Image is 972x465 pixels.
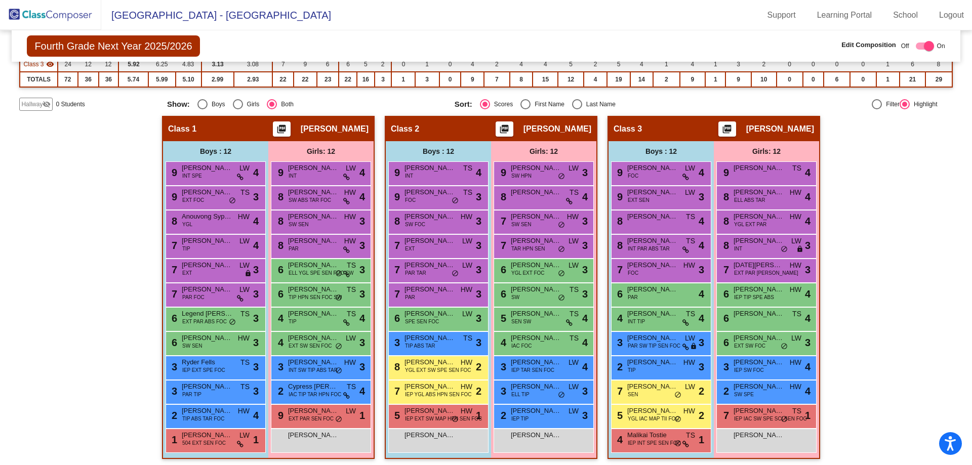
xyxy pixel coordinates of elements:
span: TS [347,260,356,271]
span: 7 [392,240,400,251]
div: First Name [531,100,564,109]
td: 3 [375,72,392,87]
span: [PERSON_NAME] [404,284,455,294]
td: 1 [653,57,680,72]
span: [PERSON_NAME] [511,187,561,197]
span: LW [569,236,579,246]
span: HW [344,236,356,246]
span: do_not_disturb_alt [452,270,459,278]
span: do_not_disturb_alt [781,245,788,253]
span: 8 [392,216,400,227]
span: [PERSON_NAME] [734,284,784,294]
span: 7 [169,264,177,275]
span: [PERSON_NAME] [627,236,678,246]
td: 6 [824,72,850,87]
span: INT [289,172,297,180]
span: LW [239,284,250,295]
span: [PERSON_NAME] [182,260,232,270]
td: 12 [558,72,583,87]
div: Girls: 12 [268,141,374,161]
span: do_not_disturb_alt [558,221,565,229]
div: Girls: 12 [491,141,596,161]
td: 0 [803,72,824,87]
div: Girls [243,100,260,109]
span: 8 [615,216,623,227]
span: TAR HPN SEN [511,245,545,252]
span: do_not_disturb_alt [558,270,565,278]
span: LW [791,236,801,246]
span: [PERSON_NAME] [288,163,339,173]
span: [PERSON_NAME] [511,163,561,173]
button: Print Students Details [718,121,736,137]
td: 4 [533,57,558,72]
span: 7 [392,288,400,300]
a: Logout [931,7,972,23]
td: 15 [533,72,558,87]
span: 7 [498,216,506,227]
td: 9 [294,57,317,72]
div: Boys [208,100,225,109]
span: 3 [476,262,481,277]
td: 1 [391,72,415,87]
div: Both [277,100,294,109]
td: Jaime Hague - No Class Name [20,57,58,72]
td: 9 [725,72,751,87]
td: 5 [558,57,583,72]
span: LW [685,163,695,174]
span: HW [683,260,695,271]
span: Fourth Grade Next Year 2025/2026 [27,35,199,57]
span: [PERSON_NAME] [404,187,455,197]
span: [PERSON_NAME] [523,124,591,134]
span: LW [569,163,579,174]
td: 4 [630,57,653,72]
span: 9 [169,167,177,178]
button: Print Students Details [496,121,513,137]
td: 3 [415,72,439,87]
td: 22 [339,72,357,87]
span: [PERSON_NAME] [288,260,339,270]
td: 6 [317,57,339,72]
span: PAR [289,245,299,252]
span: LW [239,260,250,271]
span: 8 [498,191,506,202]
span: [PERSON_NAME] [734,163,784,173]
td: 7 [272,57,293,72]
span: 8 [275,191,283,202]
td: 0 [777,72,803,87]
span: HW [790,187,801,198]
span: 3 [582,214,588,229]
span: TS [570,187,579,198]
td: 2.93 [234,72,273,87]
span: HW [461,212,472,222]
td: 0 [803,57,824,72]
span: 4 [805,189,811,204]
td: 0 [850,57,876,72]
span: [GEOGRAPHIC_DATA] - [GEOGRAPHIC_DATA] [101,7,331,23]
span: 4 [699,165,704,180]
td: 5 [607,57,630,72]
span: 4 [582,189,588,204]
span: LW [685,187,695,198]
span: 9 [275,167,283,178]
td: 1 [705,72,725,87]
td: 0 [439,72,461,87]
span: 3 [359,238,365,253]
span: 3 [476,189,481,204]
span: 3 [805,262,811,277]
td: 1 [876,57,900,72]
span: INT PAR ABS TAR [628,245,670,252]
span: YGL [182,221,192,228]
span: [PERSON_NAME] [182,284,232,294]
span: 4 [805,165,811,180]
span: 7 [169,240,177,251]
span: 4 [359,189,365,204]
span: 8 [721,216,729,227]
td: 4.83 [176,57,201,72]
span: [PERSON_NAME] [734,212,784,222]
div: Highlight [910,100,938,109]
td: 23 [317,72,339,87]
span: TS [686,236,695,246]
span: SW ABS TAR FOC [289,196,331,204]
span: 9 [615,191,623,202]
span: do_not_disturb_alt [558,245,565,253]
